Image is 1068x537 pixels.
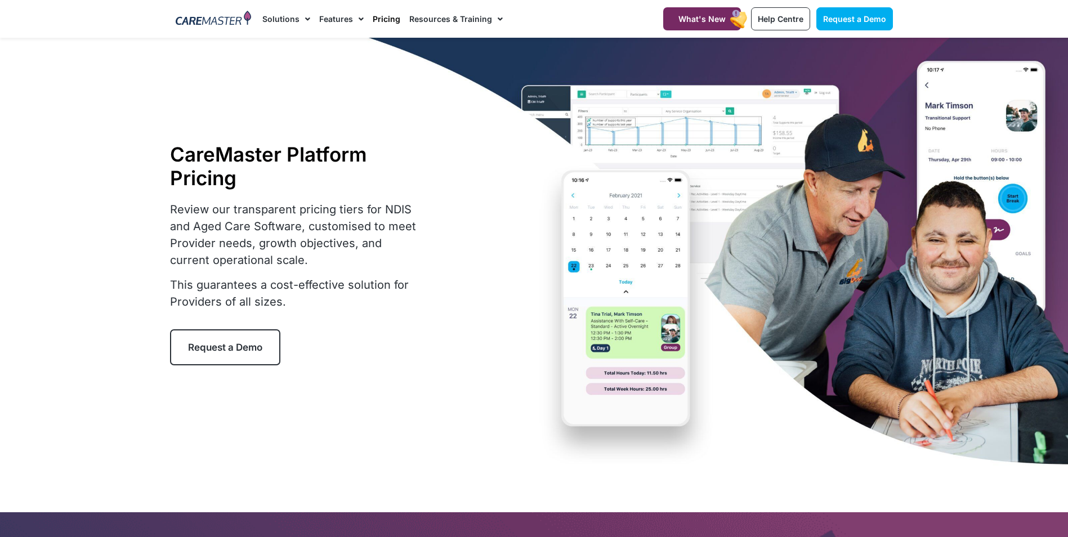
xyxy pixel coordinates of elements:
a: Request a Demo [816,7,893,30]
a: What's New [663,7,741,30]
a: Request a Demo [170,329,280,365]
span: Request a Demo [188,342,262,353]
span: Request a Demo [823,14,886,24]
span: What's New [678,14,726,24]
span: Help Centre [758,14,803,24]
p: Review our transparent pricing tiers for NDIS and Aged Care Software, customised to meet Provider... [170,201,423,268]
img: CareMaster Logo [176,11,252,28]
a: Help Centre [751,7,810,30]
h1: CareMaster Platform Pricing [170,142,423,190]
p: This guarantees a cost-effective solution for Providers of all sizes. [170,276,423,310]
